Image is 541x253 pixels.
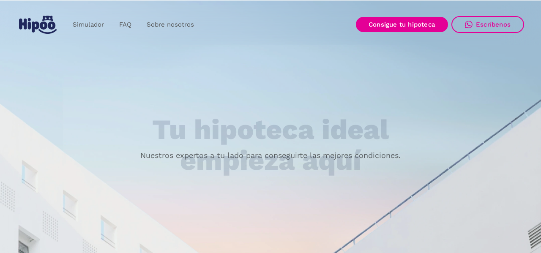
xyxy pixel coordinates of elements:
a: Escríbenos [451,16,524,33]
a: FAQ [112,16,139,33]
a: home [17,12,58,37]
a: Sobre nosotros [139,16,202,33]
div: Escríbenos [476,21,511,28]
a: Simulador [65,16,112,33]
a: Consigue tu hipoteca [356,17,448,32]
h1: Tu hipoteca ideal empieza aquí [110,115,431,176]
